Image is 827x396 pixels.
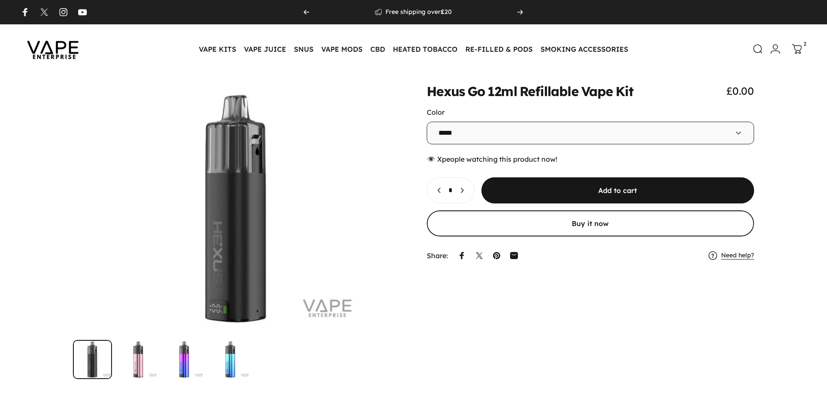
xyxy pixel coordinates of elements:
[454,178,474,203] button: Increase quantity for Hexus Go 12ml Refillable Vape Kit
[14,29,92,70] img: Vape Enterprise
[468,85,485,98] animate-element: Go
[73,84,401,333] button: Open media 1 in modal
[385,8,452,16] p: Free shipping over 20
[427,155,755,163] div: 👁️ people watching this product now!
[389,40,461,58] summary: HEATED TOBACCO
[581,85,613,98] animate-element: Vape
[427,85,465,98] animate-element: Hexus
[366,40,389,58] summary: CBD
[481,177,755,203] button: Add to cart
[488,85,517,98] animate-element: 12ml
[461,40,537,58] summary: RE-FILLED & PODS
[290,40,317,58] summary: SNUS
[787,40,807,59] a: 2 items
[195,40,240,58] summary: VAPE KITS
[119,340,158,379] img: Hexus Go 12ml Refillable Vape Kit
[721,252,754,260] a: Need help?
[427,108,445,116] label: Color
[165,340,204,379] button: Go to item
[73,84,401,379] media-gallery: Gallery Viewer
[317,40,366,58] summary: VAPE MODS
[73,340,112,379] img: Hexus Go 12ml Refillable Vape Kit
[441,8,445,16] strong: £
[195,40,632,58] nav: Primary
[427,178,447,203] button: Decrease quantity for Hexus Go 12ml Refillable Vape Kit
[537,40,632,58] summary: SMOKING ACCESSORIES
[240,40,290,58] summary: VAPE JUICE
[211,340,250,379] img: Hexus Go 12ml Refillable Vape Kit
[726,84,754,97] span: £0.00
[520,85,579,98] animate-element: Refillable
[119,340,158,379] button: Go to item
[73,340,112,379] button: Go to item
[211,340,250,379] button: Go to item
[427,210,755,236] button: Buy it now
[804,40,807,48] cart-count: 2 items
[165,340,204,379] img: Hexus Go 12ml Refillable Vape Kit
[427,252,448,259] p: Share:
[616,85,633,98] animate-element: Kit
